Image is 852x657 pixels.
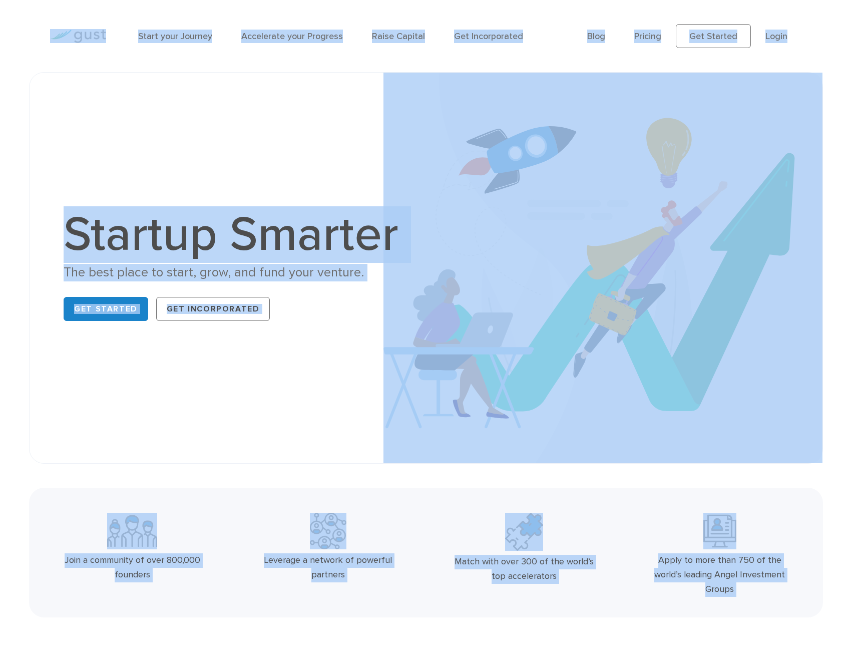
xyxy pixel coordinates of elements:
img: Community Founders [107,513,157,549]
a: Start your Journey [138,31,212,42]
a: Get Incorporated [156,297,270,321]
a: Get Started [676,24,751,48]
a: Get Incorporated [454,31,523,42]
a: Raise Capital [372,31,425,42]
img: Startup Smarter Hero [383,73,822,463]
a: Pricing [634,31,661,42]
img: Gust Logo [50,30,106,43]
div: Leverage a network of powerful partners [256,553,400,582]
img: Powerful Partners [310,513,346,549]
a: Blog [587,31,605,42]
img: Leading Angel Investment [703,513,736,549]
div: Apply to more than 750 of the world’s leading Angel Investment Groups [647,553,792,596]
img: Top Accelerators [505,513,543,551]
h1: Startup Smarter [64,211,409,259]
a: Login [765,31,787,42]
a: Accelerate your Progress [241,31,343,42]
div: Match with over 300 of the world’s top accelerators [452,555,596,584]
a: Get Started [64,297,148,321]
div: Join a community of over 800,000 founders [60,553,205,582]
div: The best place to start, grow, and fund your venture. [64,264,409,281]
